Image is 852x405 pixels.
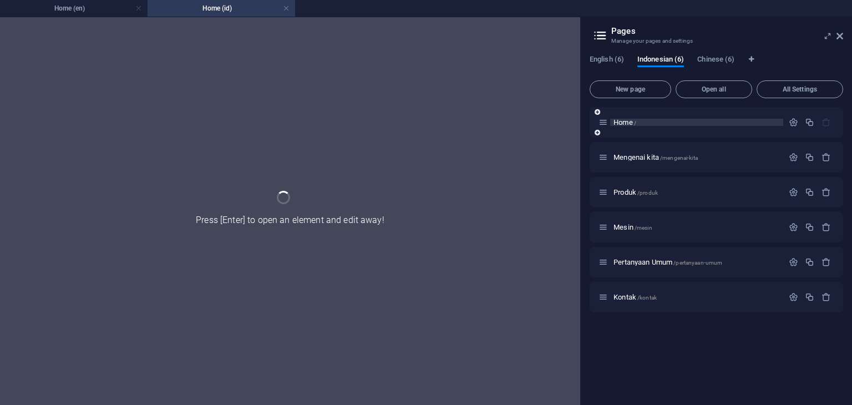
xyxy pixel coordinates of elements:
div: Mengenai kita/mengenai-kita [610,154,783,161]
h4: Home (id) [148,2,295,14]
div: Kontak/kontak [610,293,783,301]
button: Open all [676,80,752,98]
div: Remove [821,292,831,302]
div: Remove [821,222,831,232]
span: /pertanyaan-umum [673,260,722,266]
span: All Settings [762,86,838,93]
span: /mengenai-kita [660,155,698,161]
span: / [634,120,636,126]
div: Duplicate [805,292,814,302]
div: Remove [821,188,831,197]
div: Duplicate [805,188,814,197]
div: Pertanyaan Umum/pertanyaan-umum [610,259,783,266]
div: Duplicate [805,153,814,162]
div: Settings [789,257,798,267]
span: Click to open page [613,293,657,301]
div: Duplicate [805,118,814,127]
button: New page [590,80,671,98]
div: Settings [789,292,798,302]
div: Language Tabs [590,55,843,76]
span: New page [595,86,666,93]
div: Remove [821,257,831,267]
span: Click to open page [613,223,652,231]
div: Duplicate [805,257,814,267]
span: English (6) [590,53,624,68]
span: Click to open page [613,153,698,161]
span: Click to open page [613,188,658,196]
div: Home/ [610,119,783,126]
div: Settings [789,118,798,127]
div: Remove [821,153,831,162]
div: Settings [789,188,798,197]
span: Open all [681,86,747,93]
div: The startpage cannot be deleted [821,118,831,127]
div: Settings [789,153,798,162]
button: All Settings [757,80,843,98]
span: /produk [637,190,658,196]
span: Click to open page [613,258,722,266]
span: Indonesian (6) [637,53,684,68]
div: Duplicate [805,222,814,232]
span: /kontak [637,295,657,301]
span: /mesin [635,225,652,231]
div: Produk/produk [610,189,783,196]
span: Chinese (6) [697,53,734,68]
h2: Pages [611,26,843,36]
h3: Manage your pages and settings [611,36,821,46]
span: Home [613,118,636,126]
div: Mesin/mesin [610,224,783,231]
div: Settings [789,222,798,232]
